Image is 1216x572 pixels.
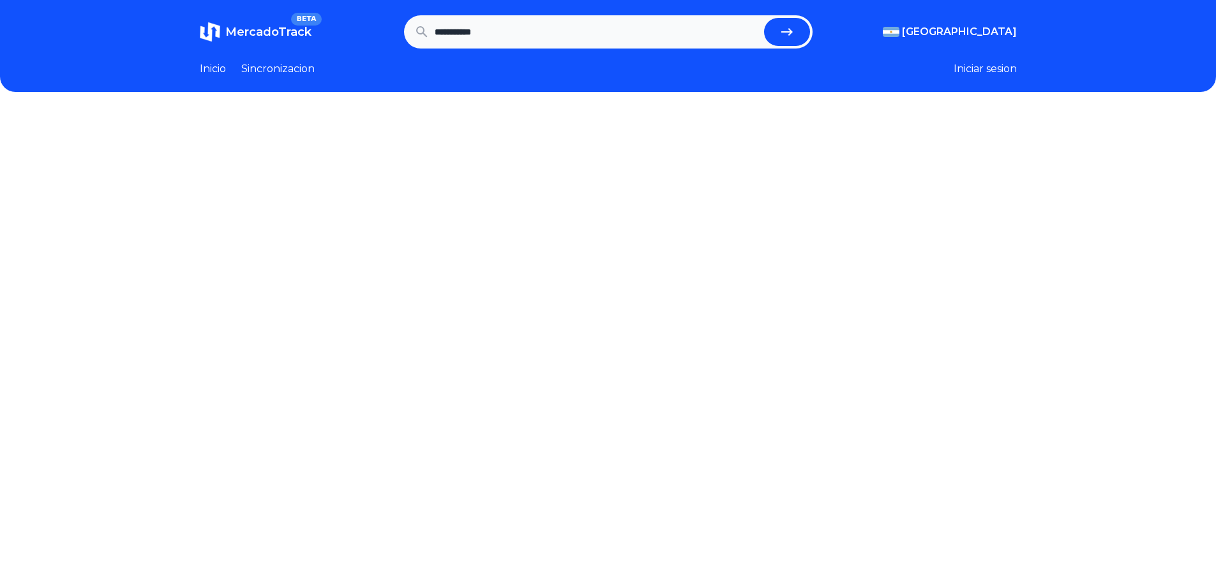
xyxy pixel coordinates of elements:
img: MercadoTrack [200,22,220,42]
a: MercadoTrackBETA [200,22,312,42]
a: Sincronizacion [241,61,315,77]
img: Argentina [883,27,899,37]
span: MercadoTrack [225,25,312,39]
span: BETA [291,13,321,26]
button: [GEOGRAPHIC_DATA] [883,24,1017,40]
a: Inicio [200,61,226,77]
button: Iniciar sesion [954,61,1017,77]
span: [GEOGRAPHIC_DATA] [902,24,1017,40]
